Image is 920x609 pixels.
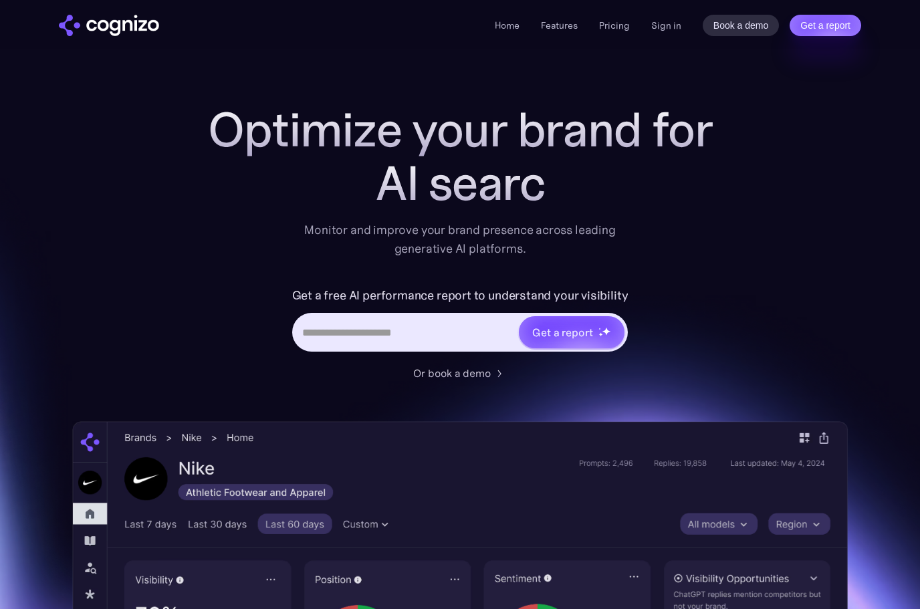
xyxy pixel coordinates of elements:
[598,332,603,337] img: star
[413,365,491,381] div: Or book a demo
[59,15,159,36] a: home
[541,19,578,31] a: Features
[703,15,780,36] a: Book a demo
[598,328,600,330] img: star
[532,324,592,340] div: Get a report
[413,365,507,381] a: Or book a demo
[292,285,628,306] label: Get a free AI performance report to understand your visibility
[59,15,159,36] img: cognizo logo
[296,221,624,258] div: Monitor and improve your brand presence across leading generative AI platforms.
[517,315,626,350] a: Get a reportstarstarstar
[651,17,681,33] a: Sign in
[790,15,861,36] a: Get a report
[193,156,727,210] div: AI searc
[193,103,727,156] h1: Optimize your brand for
[495,19,520,31] a: Home
[292,285,628,358] form: Hero URL Input Form
[599,19,630,31] a: Pricing
[602,327,610,336] img: star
